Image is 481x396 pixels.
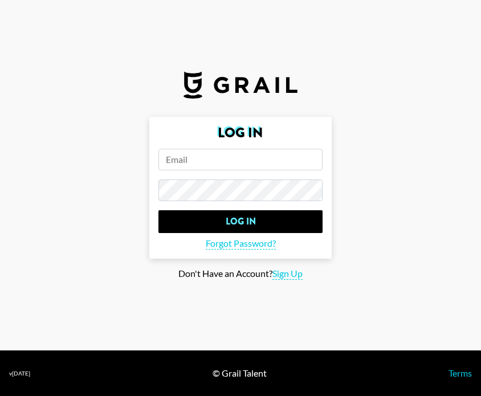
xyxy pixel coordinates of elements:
[158,126,323,140] h2: Log In
[158,210,323,233] input: Log In
[449,368,472,378] a: Terms
[9,268,472,280] div: Don't Have an Account?
[206,238,276,250] span: Forgot Password?
[9,370,30,377] div: v [DATE]
[184,71,297,99] img: Grail Talent Logo
[158,149,323,170] input: Email
[213,368,267,379] div: © Grail Talent
[272,268,303,280] span: Sign Up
